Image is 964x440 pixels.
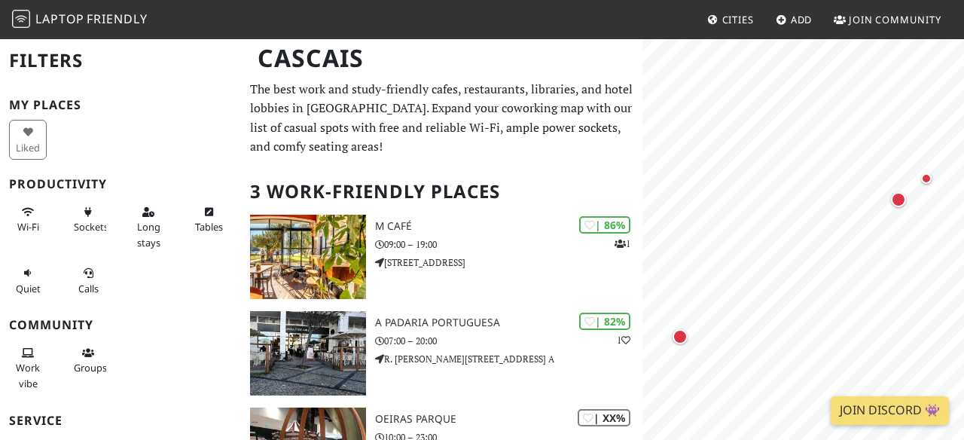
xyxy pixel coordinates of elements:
h3: My Places [9,98,232,112]
button: Quiet [9,261,47,301]
p: 07:00 – 20:00 [375,334,643,348]
div: | 86% [579,216,630,234]
img: M Café [250,215,366,299]
a: Cities [701,6,760,33]
button: Wi-Fi [9,200,47,240]
h3: A Padaria Portuguesa [375,316,643,329]
span: Quiet [16,282,41,295]
span: Join Community [849,13,941,26]
span: Cities [722,13,754,26]
span: Video/audio calls [78,282,99,295]
h1: Cascais [246,38,639,79]
button: Work vibe [9,341,47,396]
span: Group tables [74,361,107,374]
h3: Community [9,318,232,332]
span: Add [791,13,813,26]
span: Friendly [87,11,147,27]
h3: Productivity [9,177,232,191]
a: M Café | 86% 1 M Café 09:00 – 19:00 [STREET_ADDRESS] [241,215,642,299]
button: Tables [190,200,227,240]
h3: Service [9,414,232,428]
span: Laptop [35,11,84,27]
img: LaptopFriendly [12,10,30,28]
span: Power sockets [74,220,108,234]
div: Map marker [917,170,935,188]
button: Calls [69,261,107,301]
a: LaptopFriendly LaptopFriendly [12,7,148,33]
button: Sockets [69,200,107,240]
h2: Filters [9,38,232,84]
a: Join Community [828,6,947,33]
h2: 3 Work-Friendly Places [250,169,633,215]
p: [STREET_ADDRESS] [375,255,643,270]
div: Map marker [888,189,909,210]
button: Long stays [130,200,167,255]
a: Add [770,6,819,33]
button: Groups [69,341,107,380]
div: | 82% [579,313,630,330]
a: A Padaria Portuguesa | 82% 1 A Padaria Portuguesa 07:00 – 20:00 R. [PERSON_NAME][STREET_ADDRESS] A [241,311,642,396]
div: | XX% [578,409,630,426]
span: People working [16,361,40,390]
span: Stable Wi-Fi [17,220,39,234]
p: 1 [615,237,630,251]
h3: M Café [375,220,643,233]
div: Map marker [670,326,691,347]
p: 09:00 – 19:00 [375,237,643,252]
span: Work-friendly tables [195,220,223,234]
p: The best work and study-friendly cafes, restaurants, libraries, and hotel lobbies in [GEOGRAPHIC_... [250,80,633,157]
span: Long stays [137,220,160,249]
h3: Oeiras Parque [375,413,643,426]
p: R. [PERSON_NAME][STREET_ADDRESS] A [375,352,643,366]
img: A Padaria Portuguesa [250,311,366,396]
p: 1 [617,333,630,347]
